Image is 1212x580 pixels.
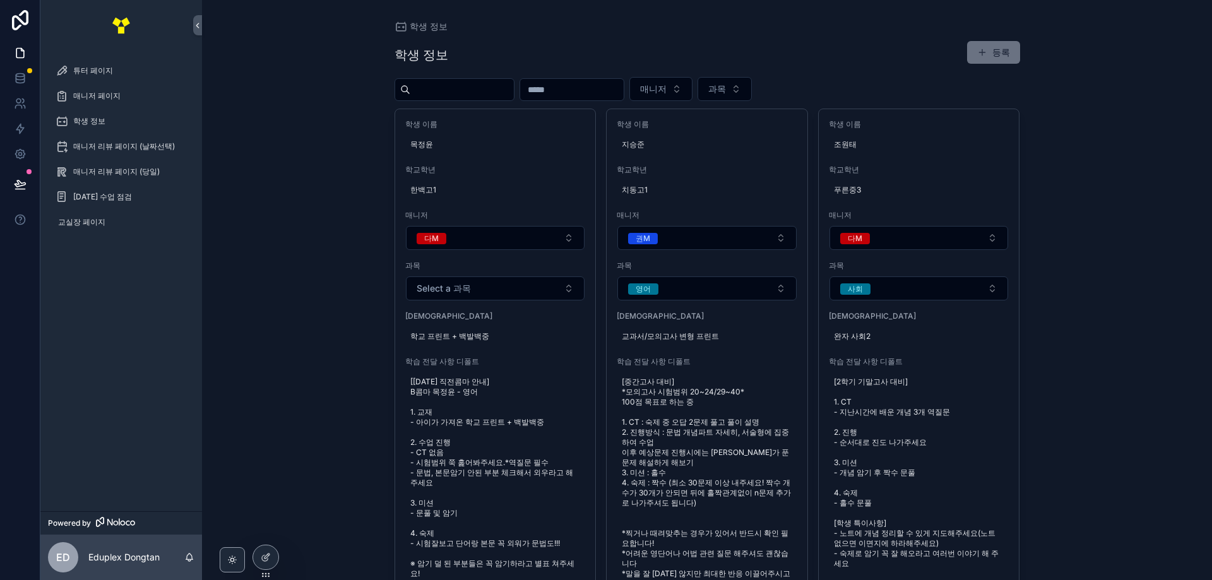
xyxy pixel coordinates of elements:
[617,165,797,175] span: 학교학년
[40,50,202,250] div: scrollable content
[88,551,160,564] p: Eduplex Dongtan
[617,119,797,129] span: 학생 이름
[834,139,1004,150] span: 조원태
[617,276,797,300] button: Select Button
[848,233,862,244] div: 다M
[405,311,586,321] span: [DEMOGRAPHIC_DATA]
[617,261,797,271] span: 과목
[48,110,194,133] a: 학생 정보
[617,226,797,250] button: Select Button
[56,550,70,565] span: ED
[636,233,650,244] div: 권M
[622,185,792,195] span: 치동고1
[829,119,1009,129] span: 학생 이름
[410,377,581,579] span: [[DATE] 직전콤마 안내] B콤마 목정윤 - 영어 1. 교재 - 아이가 가져온 학교 프린트 + 백발백중 2. 수업 진행 - CT 없음 - 시험범위 쭉 훑어봐주세요.*역질문...
[829,261,1009,271] span: 과목
[617,210,797,220] span: 매니저
[111,15,131,35] img: App logo
[708,83,726,95] span: 과목
[406,276,585,300] button: Select Button
[617,357,797,367] span: 학습 전달 사항 디폴트
[405,357,586,367] span: 학습 전달 사항 디폴트
[48,160,194,183] a: 매니저 리뷰 페이지 (당일)
[405,210,586,220] span: 매니저
[834,185,1004,195] span: 푸른중3
[622,331,792,341] span: 교과서/모의고사 변형 프린트
[73,167,160,177] span: 매니저 리뷰 페이지 (당일)
[405,165,586,175] span: 학교학년
[406,226,585,250] button: Select Button
[636,283,651,295] div: 영어
[698,77,752,101] button: Select Button
[967,41,1020,64] button: 등록
[48,211,194,234] a: 교실장 페이지
[48,59,194,82] a: 튜터 페이지
[829,276,1009,300] button: Select Button
[405,261,586,271] span: 과목
[829,165,1009,175] span: 학교학년
[640,83,667,95] span: 매니저
[395,20,448,33] a: 학생 정보
[73,66,113,76] span: 튜터 페이지
[73,141,175,151] span: 매니저 리뷰 페이지 (날짜선택)
[417,282,471,295] span: Select a 과목
[829,311,1009,321] span: [DEMOGRAPHIC_DATA]
[395,46,448,64] h1: 학생 정보
[48,85,194,107] a: 매니저 페이지
[834,331,1004,341] span: 완자 사회2
[829,226,1009,250] button: Select Button
[410,20,448,33] span: 학생 정보
[405,119,586,129] span: 학생 이름
[73,91,121,101] span: 매니저 페이지
[73,192,132,202] span: [DATE] 수업 점검
[73,116,105,126] span: 학생 정보
[48,186,194,208] a: [DATE] 수업 점검
[829,210,1009,220] span: 매니저
[48,135,194,158] a: 매니저 리뷰 페이지 (날짜선택)
[629,77,692,101] button: Select Button
[848,283,863,295] div: 사회
[617,311,797,321] span: [DEMOGRAPHIC_DATA]
[40,511,202,535] a: Powered by
[410,139,581,150] span: 목정윤
[410,185,581,195] span: 한백고1
[410,331,581,341] span: 학교 프린트 + 백발백중
[424,233,439,244] div: 다M
[58,217,105,227] span: 교실장 페이지
[622,139,792,150] span: 지승준
[48,518,91,528] span: Powered by
[829,357,1009,367] span: 학습 전달 사항 디폴트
